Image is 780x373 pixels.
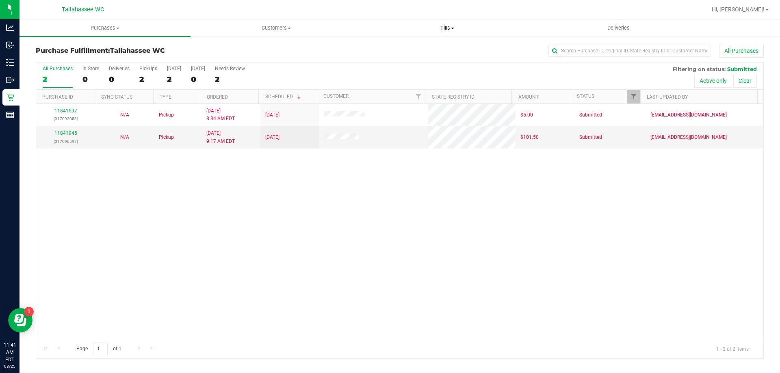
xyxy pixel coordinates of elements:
[42,94,73,100] a: Purchase ID
[82,75,99,84] div: 0
[694,74,732,88] button: Active only
[412,90,425,103] a: Filter
[8,308,32,332] iframe: Resource center
[120,134,129,140] span: Not Applicable
[120,111,129,119] button: N/A
[191,24,361,32] span: Customers
[215,66,245,71] div: Needs Review
[206,129,235,145] span: [DATE] 9:17 AM EDT
[710,343,755,355] span: 1 - 2 of 2 items
[533,19,704,37] a: Deliveries
[596,24,641,32] span: Deliveries
[4,363,16,369] p: 08/25
[362,24,532,32] span: Tills
[520,111,533,119] span: $5.00
[191,19,362,37] a: Customers
[6,58,14,67] inline-svg: Inventory
[120,112,129,118] span: Not Applicable
[43,66,73,71] div: All Purchases
[323,93,349,99] a: Customer
[673,66,726,72] span: Filtering on status:
[727,66,757,72] span: Submitted
[139,75,157,84] div: 2
[432,94,474,100] a: State Registry ID
[160,94,171,100] a: Type
[518,94,539,100] a: Amount
[54,108,77,114] a: 11841697
[109,75,130,84] div: 0
[69,343,128,355] span: Page of 1
[579,111,602,119] span: Submitted
[36,47,278,54] h3: Purchase Fulfillment:
[650,134,727,141] span: [EMAIL_ADDRESS][DOMAIN_NAME]
[54,130,77,136] a: 11841945
[647,94,688,100] a: Last Updated By
[265,94,302,99] a: Scheduled
[139,66,157,71] div: PickUps
[6,111,14,119] inline-svg: Reports
[265,134,279,141] span: [DATE]
[191,66,205,71] div: [DATE]
[650,111,727,119] span: [EMAIL_ADDRESS][DOMAIN_NAME]
[110,47,165,54] span: Tallahassee WC
[43,75,73,84] div: 2
[6,76,14,84] inline-svg: Outbound
[62,6,104,13] span: Tallahassee WC
[577,93,594,99] a: Status
[548,45,711,57] input: Search Purchase ID, Original ID, State Registry ID or Customer Name...
[362,19,533,37] a: Tills
[19,24,191,32] span: Purchases
[82,66,99,71] div: In Store
[120,134,129,141] button: N/A
[93,343,108,355] input: 1
[167,66,181,71] div: [DATE]
[719,44,764,58] button: All Purchases
[109,66,130,71] div: Deliveries
[712,6,765,13] span: Hi, [PERSON_NAME]!
[520,134,539,141] span: $101.50
[159,111,174,119] span: Pickup
[215,75,245,84] div: 2
[41,138,90,145] p: (317096597)
[4,341,16,363] p: 11:41 AM EDT
[627,90,640,103] a: Filter
[6,93,14,101] inline-svg: Retail
[19,19,191,37] a: Purchases
[579,134,602,141] span: Submitted
[265,111,279,119] span: [DATE]
[207,94,228,100] a: Ordered
[41,115,90,123] p: (317092053)
[206,107,235,123] span: [DATE] 8:34 AM EDT
[6,24,14,32] inline-svg: Analytics
[159,134,174,141] span: Pickup
[167,75,181,84] div: 2
[191,75,205,84] div: 0
[101,94,132,100] a: Sync Status
[6,41,14,49] inline-svg: Inbound
[24,307,34,317] iframe: Resource center unread badge
[733,74,757,88] button: Clear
